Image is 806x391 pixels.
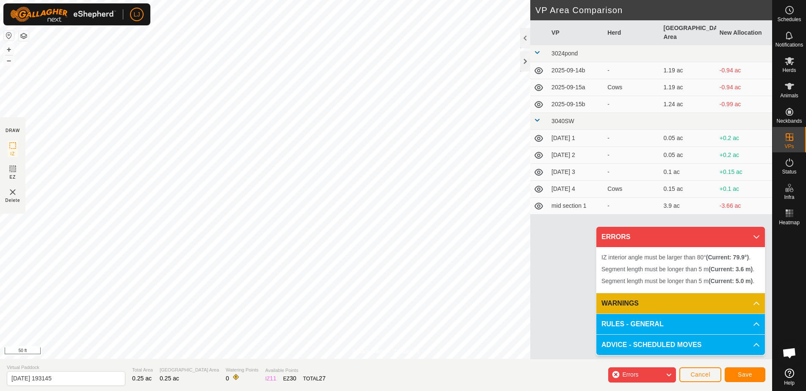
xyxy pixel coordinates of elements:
button: + [4,44,14,55]
div: Cows [607,83,656,92]
p-accordion-header: ADVICE - SCHEDULED MOVES [596,335,765,355]
td: [DATE] 1 [548,130,604,147]
div: Cows [607,184,656,193]
span: Errors [622,371,638,378]
span: ERRORS [601,232,630,242]
span: Heatmap [779,220,800,225]
td: [DATE] 2 [548,147,604,164]
td: -0.99 ac [716,96,772,113]
span: 0.25 ac [132,375,152,382]
span: 0.25 ac [160,375,179,382]
span: 0 [226,375,229,382]
td: 2025-09-15a [548,79,604,96]
div: Open chat [777,340,802,366]
td: +0.1 ac [716,181,772,198]
td: +0.2 ac [716,130,772,147]
span: Virtual Paddock [7,364,125,371]
button: Cancel [679,367,721,382]
th: New Allocation [716,20,772,45]
td: 2025-09-15b [548,96,604,113]
span: 11 [270,375,277,382]
span: LJ [134,10,140,19]
span: Help [784,380,795,385]
span: Status [782,169,796,174]
b: (Current: 5.0 m) [709,278,753,284]
span: VPs [784,144,794,149]
th: [GEOGRAPHIC_DATA] Area [660,20,716,45]
span: Cancel [690,371,710,378]
td: [DATE] 3 [548,164,604,181]
span: Notifications [776,42,803,47]
button: Save [725,367,765,382]
div: TOTAL [303,374,326,383]
span: Delete [6,197,20,204]
span: Segment length must be longer than 5 m . [601,278,754,284]
span: EZ [10,174,16,180]
span: Herds [782,68,796,73]
img: VP [8,187,18,197]
span: Segment length must be longer than 5 m . [601,266,754,273]
a: Help [773,365,806,389]
td: [DATE] 4 [548,181,604,198]
h2: VP Area Comparison [535,5,772,15]
span: Animals [780,93,798,98]
span: 3024pond [551,50,578,57]
span: Infra [784,195,794,200]
td: mid section 1 [548,198,604,215]
span: 27 [319,375,326,382]
span: WARNINGS [601,298,639,308]
div: - [607,134,656,143]
td: 1.19 ac [660,79,716,96]
a: Contact Us [394,348,419,355]
td: 0.15 ac [660,181,716,198]
div: - [607,201,656,210]
th: VP [548,20,604,45]
td: -0.94 ac [716,79,772,96]
div: DRAW [6,127,20,134]
div: EZ [283,374,296,383]
td: -3.66 ac [716,198,772,215]
td: 0.1 ac [660,164,716,181]
th: Herd [604,20,660,45]
span: ADVICE - SCHEDULED MOVES [601,340,701,350]
button: – [4,55,14,66]
p-accordion-header: WARNINGS [596,293,765,314]
span: Neckbands [776,118,802,124]
span: IZ interior angle must be larger than 80° . [601,254,751,261]
span: [GEOGRAPHIC_DATA] Area [160,366,219,374]
img: Gallagher Logo [10,7,116,22]
td: -0.94 ac [716,62,772,79]
button: Reset Map [4,30,14,41]
td: 1.19 ac [660,62,716,79]
td: 2025-09-14b [548,62,604,79]
span: Save [738,371,752,378]
div: - [607,100,656,109]
span: Watering Points [226,366,258,374]
td: +0.2 ac [716,147,772,164]
a: Privacy Policy [352,348,384,355]
p-accordion-content: ERRORS [596,247,765,293]
b: (Current: 79.9°) [706,254,749,261]
td: 0.05 ac [660,130,716,147]
td: +0.15 ac [716,164,772,181]
span: 3040SW [551,118,574,124]
p-accordion-header: ERRORS [596,227,765,247]
div: - [607,168,656,176]
span: 30 [290,375,296,382]
td: 0.05 ac [660,147,716,164]
div: - [607,151,656,160]
div: - [607,66,656,75]
button: Map Layers [19,31,29,41]
span: RULES - GENERAL [601,319,664,329]
div: IZ [265,374,276,383]
span: Schedules [777,17,801,22]
td: 1.24 ac [660,96,716,113]
td: 3.9 ac [660,198,716,215]
span: Available Points [265,367,325,374]
p-accordion-header: RULES - GENERAL [596,314,765,334]
span: Total Area [132,366,153,374]
b: (Current: 3.6 m) [709,266,753,273]
span: IZ [11,151,15,157]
